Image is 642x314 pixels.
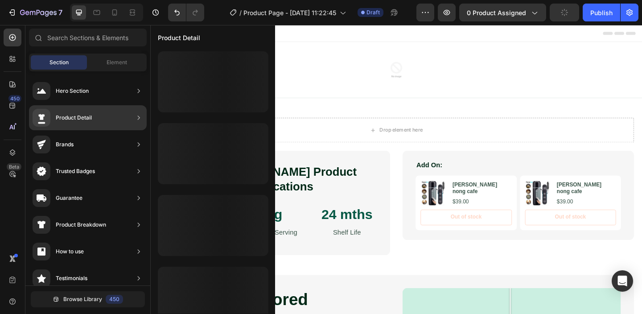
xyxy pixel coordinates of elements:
[103,221,167,231] p: Fat per Serving
[7,163,21,170] div: Beta
[150,25,642,314] iframe: Design area
[56,167,95,176] div: Trusted Badges
[56,274,87,283] div: Testimonials
[182,221,246,231] p: Shelf Life
[24,221,88,231] p: Moisture Content
[106,295,123,304] div: 450
[243,8,336,17] span: Product Page - [DATE] 11:22:45
[56,247,84,256] div: How to use
[583,4,620,21] button: Publish
[29,29,147,46] input: Search Sections & Elements
[107,58,127,66] span: Element
[328,188,393,197] div: $39.00
[24,197,88,216] p: 78%
[182,197,246,216] p: 24 mths
[249,111,296,118] div: Drop element here
[407,201,507,218] button: Out of stock
[56,87,89,95] div: Hero Section
[294,201,393,218] button: Out of stock
[58,7,62,18] p: 7
[328,169,393,186] h3: [PERSON_NAME] nong cafe
[8,95,21,102] div: 450
[440,205,474,213] div: Out of stock
[326,205,360,213] div: Out of stock
[23,151,247,185] h2: Cat [PERSON_NAME] Product Specifications
[441,188,507,197] div: $39.00
[56,194,82,202] div: Guarantee
[49,58,69,66] span: Section
[63,295,102,303] span: Browse Library
[612,270,633,292] div: Open Intercom Messenger
[467,8,526,17] span: 0 product assigned
[441,169,507,186] h3: [PERSON_NAME] nong cafe
[31,291,145,307] button: Browse Library450
[590,8,613,17] div: Publish
[56,220,106,229] div: Product Breakdown
[4,4,66,21] button: 7
[168,4,204,21] div: Undo/Redo
[56,140,74,149] div: Brands
[56,113,92,122] div: Product Detail
[103,197,167,216] p: 6g
[239,8,242,17] span: /
[366,8,380,17] span: Draft
[459,4,546,21] button: 0 product assigned
[289,148,511,157] p: Add On:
